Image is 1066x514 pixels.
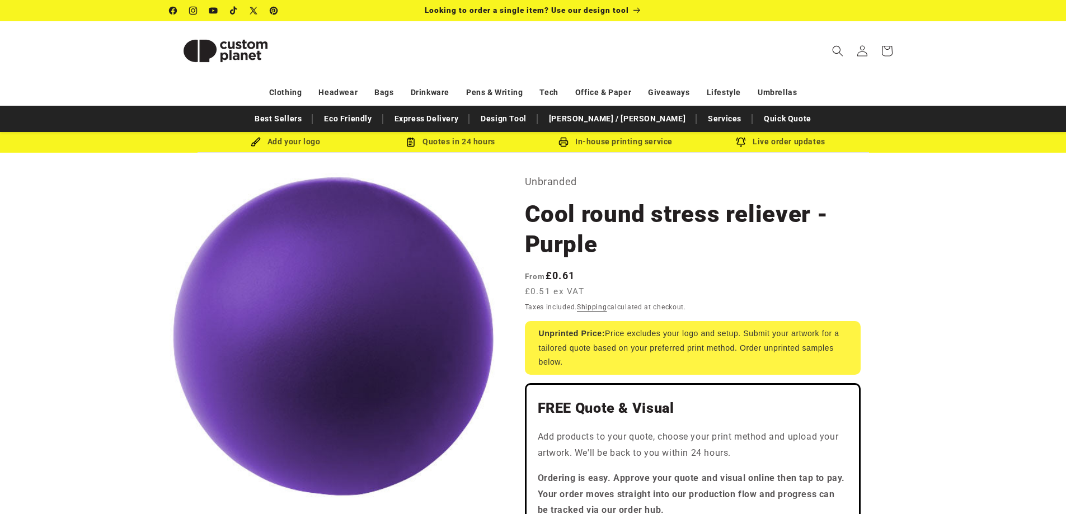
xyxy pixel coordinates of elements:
div: Price excludes your logo and setup. Submit your artwork for a tailored quote based on your prefer... [525,321,861,375]
a: Express Delivery [389,109,464,129]
p: Add products to your quote, choose your print method and upload your artwork. We'll be back to yo... [538,429,848,461]
summary: Search [825,39,850,63]
a: Best Sellers [249,109,307,129]
a: [PERSON_NAME] / [PERSON_NAME] [543,109,691,129]
p: Unbranded [525,173,861,191]
div: Add your logo [203,135,368,149]
img: Custom Planet [170,26,281,76]
a: Eco Friendly [318,109,377,129]
a: Drinkware [411,83,449,102]
media-gallery: Gallery Viewer [170,173,497,500]
span: Looking to order a single item? Use our design tool [425,6,629,15]
div: Quotes in 24 hours [368,135,533,149]
strong: Unprinted Price: [539,329,605,338]
a: Clothing [269,83,302,102]
a: Shipping [577,303,607,311]
div: In-house printing service [533,135,698,149]
a: Services [702,109,747,129]
strong: £0.61 [525,270,575,281]
a: Headwear [318,83,358,102]
span: £0.51 ex VAT [525,285,585,298]
a: Giveaways [648,83,689,102]
a: Design Tool [475,109,532,129]
span: From [525,272,546,281]
a: Tech [539,83,558,102]
a: Umbrellas [758,83,797,102]
img: In-house printing [558,137,569,147]
a: Quick Quote [758,109,817,129]
img: Brush Icon [251,137,261,147]
div: Live order updates [698,135,863,149]
h2: FREE Quote & Visual [538,399,848,417]
a: Custom Planet [165,21,285,80]
div: Taxes included. calculated at checkout. [525,301,861,313]
a: Lifestyle [707,83,741,102]
img: Order updates [736,137,746,147]
a: Pens & Writing [466,83,523,102]
h1: Cool round stress reliever - Purple [525,199,861,260]
img: Order Updates Icon [406,137,416,147]
a: Office & Paper [575,83,631,102]
a: Bags [374,83,393,102]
